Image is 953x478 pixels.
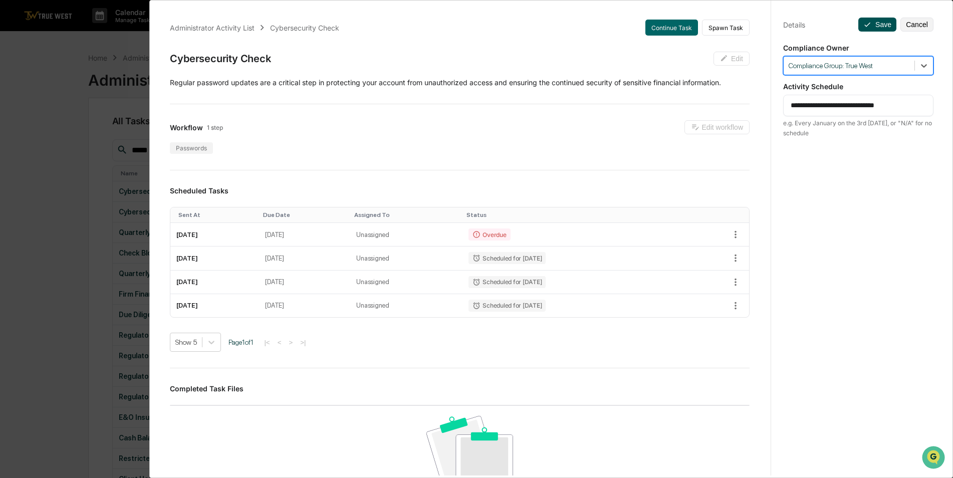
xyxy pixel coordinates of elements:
span: Pylon [100,170,121,177]
div: Overdue [468,228,510,241]
button: Edit [713,52,750,66]
span: Attestations [83,126,124,136]
a: 🔎Data Lookup [6,141,67,159]
div: Toggle SortBy [354,211,458,218]
button: Edit workflow [684,120,750,134]
span: Data Lookup [20,145,63,155]
div: 🔎 [10,146,18,154]
div: Start new chat [34,77,164,87]
div: Scheduled for [DATE] [468,276,546,288]
div: Scheduled for [DATE] [468,252,546,264]
h3: Completed Task Files [170,384,750,393]
td: [DATE] [170,223,259,247]
div: 🗄️ [73,127,81,135]
p: Regular password updates are a critical step in protecting your account from unauthorized access ... [170,78,750,88]
div: Scheduled for [DATE] [468,300,546,312]
div: We're available if you need us! [34,87,127,95]
button: Spawn Task [702,20,750,36]
button: Save [858,18,896,32]
div: Details [783,21,805,29]
td: Unassigned [350,223,462,247]
td: Unassigned [350,294,462,317]
button: Cancel [900,18,933,32]
td: [DATE] [259,294,350,317]
iframe: Open customer support [921,445,948,472]
td: [DATE] [170,247,259,270]
td: [DATE] [170,294,259,317]
td: Unassigned [350,247,462,270]
td: [DATE] [170,271,259,294]
p: Activity Schedule [783,82,933,91]
td: [DATE] [259,247,350,270]
button: |< [261,338,273,347]
div: Passwords [170,142,213,154]
div: Toggle SortBy [263,211,346,218]
button: > [286,338,296,347]
span: 1 step [207,124,223,131]
a: 🖐️Preclearance [6,122,69,140]
div: e.g. Every January on the 3rd [DATE], or "N/A" for no schedule [783,118,933,138]
a: 🗄️Attestations [69,122,128,140]
img: 1746055101610-c473b297-6a78-478c-a979-82029cc54cd1 [10,77,28,95]
span: Preclearance [20,126,65,136]
div: 🖐️ [10,127,18,135]
div: Toggle SortBy [178,211,255,218]
h3: Scheduled Tasks [170,186,750,195]
button: < [275,338,285,347]
div: Cybersecurity Check [270,24,339,32]
div: Toggle SortBy [466,211,678,218]
td: Unassigned [350,271,462,294]
p: Compliance Owner [783,44,933,52]
td: [DATE] [259,223,350,247]
span: Workflow [170,123,203,132]
button: >| [297,338,309,347]
span: Page 1 of 1 [228,338,254,346]
div: Administrator Activity List [170,24,255,32]
div: Cybersecurity Check [170,53,271,65]
td: [DATE] [259,271,350,294]
a: Powered byPylon [71,169,121,177]
button: Continue Task [645,20,698,36]
p: How can we help? [10,21,182,37]
button: Start new chat [170,80,182,92]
